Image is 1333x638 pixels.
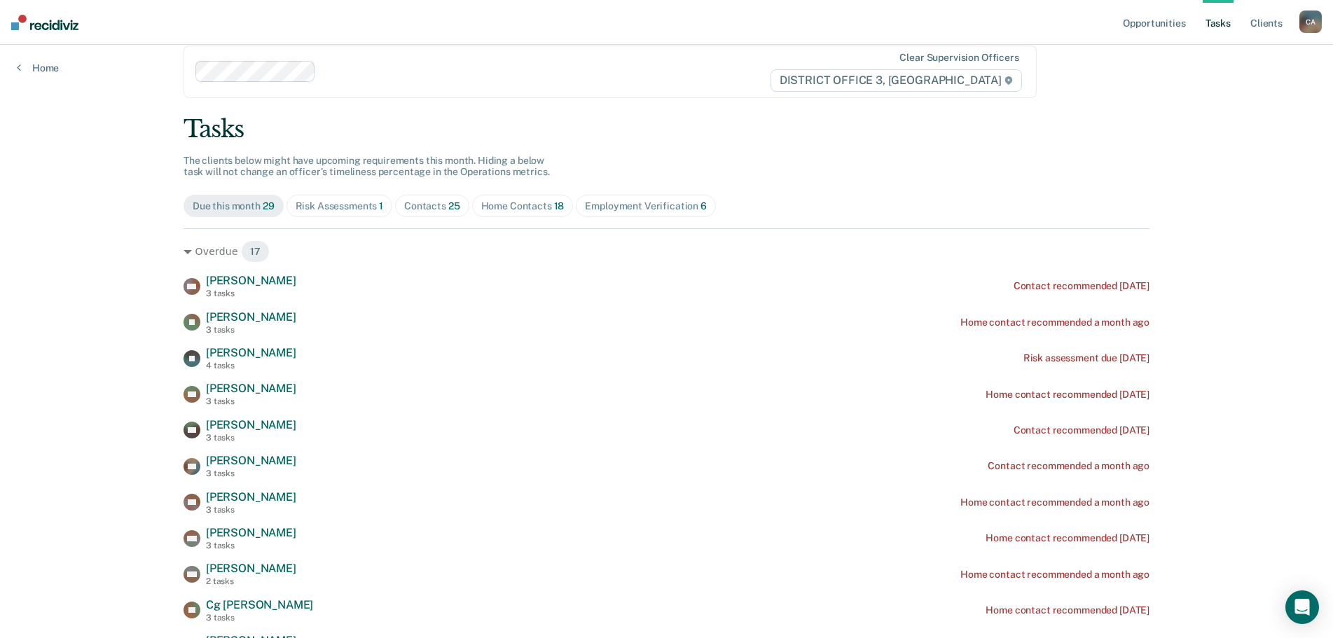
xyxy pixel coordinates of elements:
span: [PERSON_NAME] [206,346,296,359]
div: 4 tasks [206,361,296,370]
div: Contact recommended [DATE] [1014,280,1149,292]
div: Overdue 17 [184,240,1149,263]
span: 18 [554,200,565,211]
div: 3 tasks [206,396,296,406]
div: C A [1299,11,1322,33]
div: Home contact recommended a month ago [960,569,1149,581]
div: Risk assessment due [DATE] [1023,352,1149,364]
span: DISTRICT OFFICE 3, [GEOGRAPHIC_DATA] [771,69,1022,92]
span: [PERSON_NAME] [206,382,296,395]
div: 3 tasks [206,505,296,515]
div: 3 tasks [206,469,296,478]
span: 25 [448,200,460,211]
button: CA [1299,11,1322,33]
div: 3 tasks [206,289,296,298]
div: Employment Verification [585,200,707,212]
span: 1 [379,200,383,211]
span: The clients below might have upcoming requirements this month. Hiding a below task will not chang... [184,155,550,178]
div: 3 tasks [206,433,296,443]
span: [PERSON_NAME] [206,526,296,539]
span: 17 [241,240,270,263]
div: 3 tasks [206,613,313,623]
span: [PERSON_NAME] [206,310,296,324]
div: Home contact recommended [DATE] [986,389,1149,401]
div: Home contact recommended [DATE] [986,532,1149,544]
span: [PERSON_NAME] [206,418,296,431]
div: Risk Assessments [296,200,384,212]
a: Home [17,62,59,74]
div: 3 tasks [206,325,296,335]
span: Cg [PERSON_NAME] [206,598,313,611]
span: [PERSON_NAME] [206,274,296,287]
div: 3 tasks [206,541,296,550]
div: Tasks [184,115,1149,144]
div: Contacts [404,200,460,212]
span: 6 [700,200,707,211]
div: Open Intercom Messenger [1285,590,1319,624]
img: Recidiviz [11,15,78,30]
div: Due this month [193,200,275,212]
span: [PERSON_NAME] [206,562,296,575]
div: Contact recommended a month ago [988,460,1149,472]
span: [PERSON_NAME] [206,490,296,504]
div: Home contact recommended a month ago [960,317,1149,328]
div: Contact recommended [DATE] [1014,424,1149,436]
div: Home Contacts [481,200,565,212]
span: [PERSON_NAME] [206,454,296,467]
div: Clear supervision officers [899,52,1018,64]
div: Home contact recommended a month ago [960,497,1149,508]
div: 2 tasks [206,576,296,586]
span: 29 [263,200,275,211]
div: Home contact recommended [DATE] [986,604,1149,616]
